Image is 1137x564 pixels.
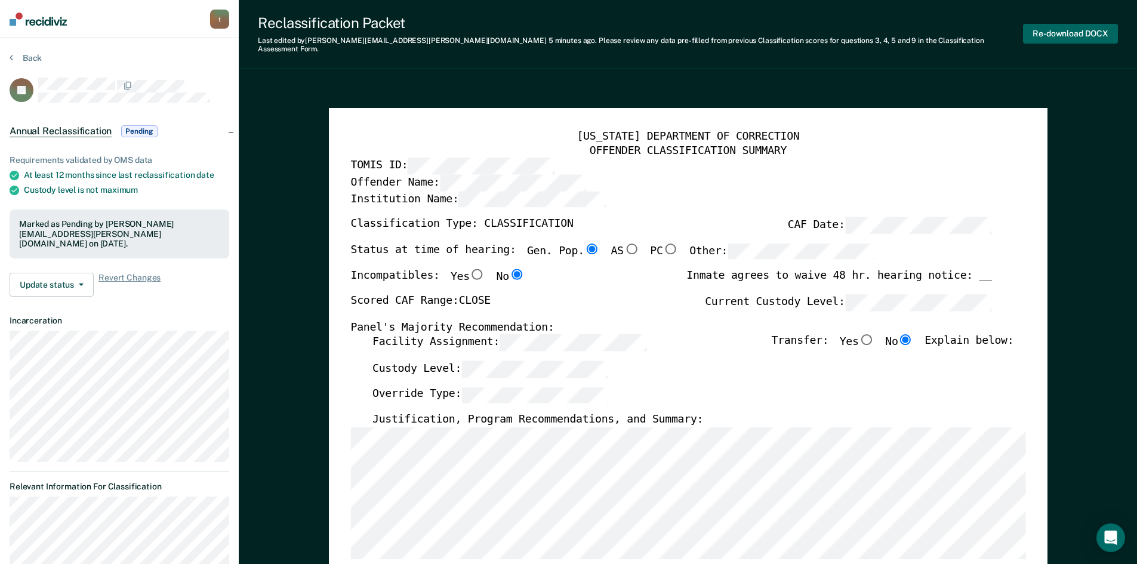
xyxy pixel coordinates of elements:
input: CAF Date: [845,217,991,233]
div: Custody level is not [24,185,229,195]
div: Transfer: Explain below: [771,334,1013,360]
span: Pending [121,125,157,137]
div: Inmate agrees to waive 48 hr. hearing notice: __ [686,269,992,294]
input: No [509,269,524,280]
img: Recidiviz [10,13,67,26]
div: Open Intercom Messenger [1096,523,1125,552]
div: Panel's Majority Recommendation: [350,320,991,335]
label: Institution Name: [350,191,605,208]
label: AS [611,243,639,260]
span: maximum [100,185,138,195]
input: Other: [728,243,874,260]
label: Other: [689,243,874,260]
label: Scored CAF Range: CLOSE [350,294,491,311]
div: [US_STATE] DEPARTMENT OF CORRECTION [350,130,1025,144]
label: No [496,269,525,285]
div: At least 12 months since last reclassification [24,170,229,180]
dt: Incarceration [10,316,229,326]
label: Justification, Program Recommendations, and Summary: [372,413,702,427]
div: OFFENDER CLASSIFICATION SUMMARY [350,144,1025,158]
input: PC [663,243,678,254]
span: Revert Changes [98,273,161,297]
label: Yes [450,269,485,285]
label: TOMIS ID: [350,158,554,174]
label: Custody Level: [372,360,608,377]
input: Facility Assignment: [500,334,646,351]
div: Last edited by [PERSON_NAME][EMAIL_ADDRESS][PERSON_NAME][DOMAIN_NAME] . Please review any data pr... [258,36,1023,54]
input: TOMIS ID: [408,158,554,174]
label: Facility Assignment: [372,334,646,351]
label: CAF Date: [787,217,991,233]
label: Offender Name: [350,174,587,191]
input: Custody Level: [461,360,608,377]
input: Offender Name: [439,174,586,191]
div: Requirements validated by OMS data [10,155,229,165]
div: Reclassification Packet [258,14,1023,32]
div: Incompatibles: [350,269,525,294]
input: Yes [858,334,874,345]
label: Current Custody Level: [705,294,992,311]
input: Yes [469,269,485,280]
input: No [898,334,913,345]
div: Marked as Pending by [PERSON_NAME][EMAIL_ADDRESS][PERSON_NAME][DOMAIN_NAME] on [DATE]. [19,219,220,249]
label: No [885,334,914,351]
label: Gen. Pop. [526,243,599,260]
span: 5 minutes ago [549,36,595,45]
span: Annual Reclassification [10,125,112,137]
label: Override Type: [372,387,608,403]
dt: Relevant Information For Classification [10,482,229,492]
label: Classification Type: CLASSIFICATION [350,217,573,233]
input: AS [623,243,639,254]
div: Status at time of hearing: [350,243,874,269]
button: Re-download DOCX [1023,24,1118,44]
button: t [210,10,229,29]
button: Back [10,53,42,63]
label: Yes [839,334,874,351]
input: Institution Name: [458,191,605,208]
input: Gen. Pop. [584,243,599,254]
button: Update status [10,273,94,297]
span: date [196,170,214,180]
input: Current Custody Level: [845,294,991,311]
input: Override Type: [461,387,608,403]
label: PC [650,243,679,260]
